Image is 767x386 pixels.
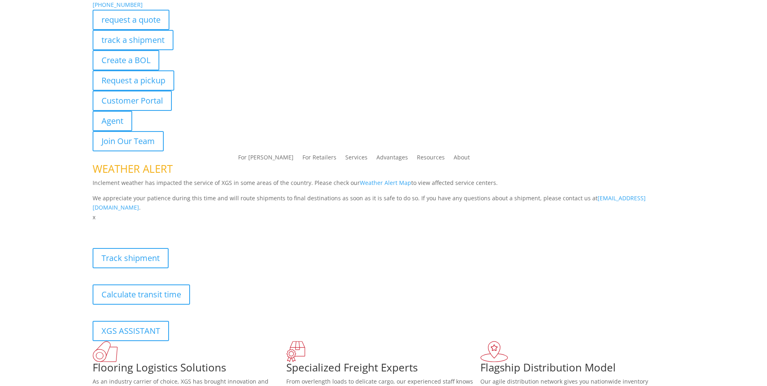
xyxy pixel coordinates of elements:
h1: Flooring Logistics Solutions [93,362,287,377]
a: Resources [417,155,445,163]
a: XGS ASSISTANT [93,321,169,341]
h1: Specialized Freight Experts [286,362,480,377]
a: Services [345,155,368,163]
a: About [454,155,470,163]
a: Customer Portal [93,91,172,111]
a: Advantages [376,155,408,163]
p: Inclement weather has impacted the service of XGS in some areas of the country. Please check our ... [93,178,675,193]
a: Join Our Team [93,131,164,151]
img: xgs-icon-flagship-distribution-model-red [480,341,508,362]
a: request a quote [93,10,169,30]
a: Create a BOL [93,50,159,70]
b: Visibility, transparency, and control for your entire supply chain. [93,223,273,231]
a: track a shipment [93,30,173,50]
p: We appreciate your patience during this time and will route shipments to final destinations as so... [93,193,675,213]
a: Request a pickup [93,70,174,91]
a: Weather Alert Map [360,179,411,187]
span: WEATHER ALERT [93,161,173,176]
a: For [PERSON_NAME] [238,155,294,163]
a: Calculate transit time [93,284,190,305]
p: x [93,212,675,222]
h1: Flagship Distribution Model [480,362,674,377]
img: xgs-icon-focused-on-flooring-red [286,341,305,362]
a: Track shipment [93,248,169,268]
a: [PHONE_NUMBER] [93,1,143,8]
a: For Retailers [302,155,336,163]
img: xgs-icon-total-supply-chain-intelligence-red [93,341,118,362]
a: Agent [93,111,132,131]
